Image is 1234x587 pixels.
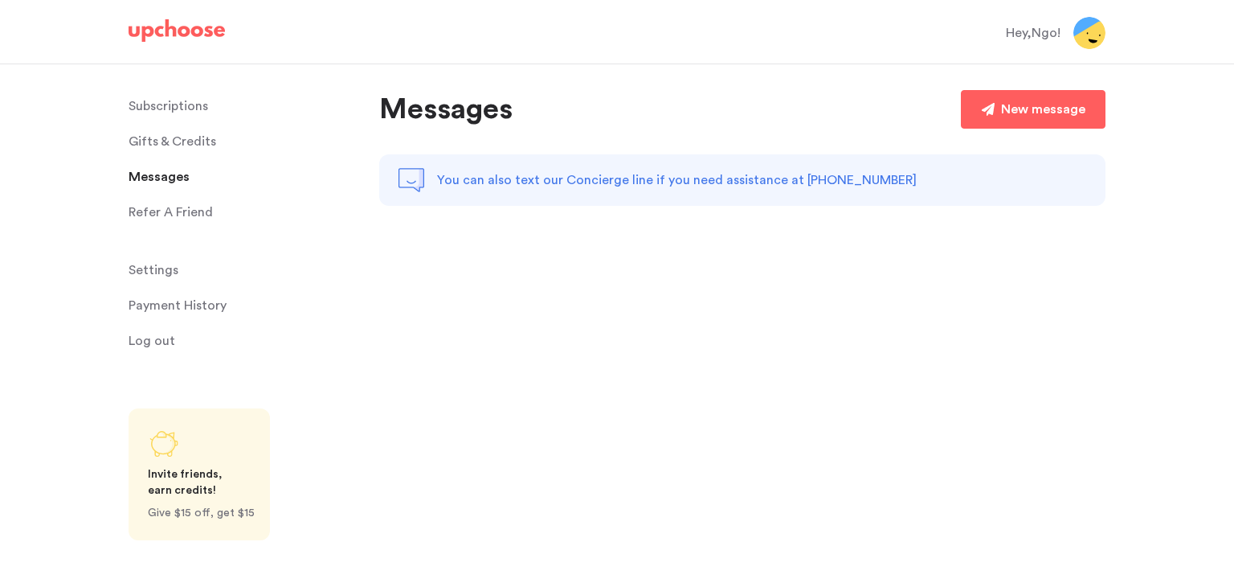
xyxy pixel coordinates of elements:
a: Log out [129,325,360,357]
div: New message [1001,100,1085,119]
p: Messages [379,90,513,129]
a: Messages [129,161,360,193]
img: UpChoose [129,19,225,42]
span: Log out [129,325,175,357]
div: Hey, Ngo ! [1006,23,1060,43]
a: Refer A Friend [129,196,360,228]
p: You can also text our Concierge line if you need assistance at [PHONE_NUMBER] [437,170,917,190]
a: Settings [129,254,360,286]
span: Settings [129,254,178,286]
img: paper-plane.png [982,103,995,116]
a: Gifts & Credits [129,125,360,158]
p: Payment History [129,289,227,322]
p: Subscriptions [129,90,208,122]
p: Refer A Friend [129,196,213,228]
span: Messages [129,161,190,193]
a: Payment History [129,289,360,322]
span: Gifts & Credits [129,125,216,158]
a: Subscriptions [129,90,360,122]
a: UpChoose [129,19,225,49]
a: Share UpChoose [129,408,270,540]
img: note-chat.png [398,167,424,193]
